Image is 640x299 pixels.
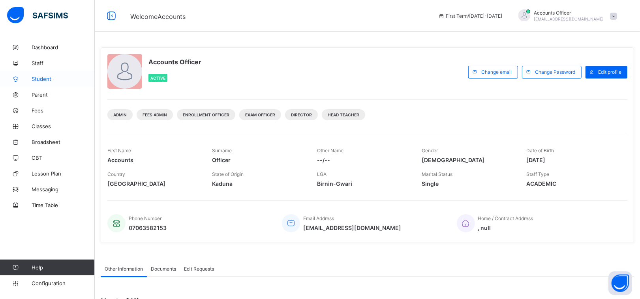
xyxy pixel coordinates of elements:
[107,148,131,153] span: First Name
[105,266,143,272] span: Other Information
[438,13,503,19] span: session/term information
[107,157,200,163] span: Accounts
[32,44,95,50] span: Dashboard
[32,123,95,129] span: Classes
[317,180,410,187] span: Birnin-Gwari
[32,170,95,177] span: Lesson Plan
[212,180,305,187] span: Kaduna
[107,180,200,187] span: [GEOGRAPHIC_DATA]
[422,157,514,163] span: [DEMOGRAPHIC_DATA]
[422,171,452,177] span: Marital Status
[129,215,161,221] span: Phone Number
[303,215,334,221] span: Email Address
[481,69,512,75] span: Change email
[291,112,312,117] span: Director
[212,148,232,153] span: Surname
[478,215,533,221] span: Home / Contract Address
[107,171,125,177] span: Country
[303,224,401,231] span: [EMAIL_ADDRESS][DOMAIN_NAME]
[317,171,327,177] span: LGA
[527,180,619,187] span: ACADEMIC
[32,92,95,98] span: Parent
[183,112,229,117] span: Enrollment Officer
[245,112,275,117] span: Exam Officer
[527,157,619,163] span: [DATE]
[317,157,410,163] span: --/--
[32,280,94,286] span: Configuration
[130,13,186,21] span: Welcome Accounts
[510,9,621,22] div: AccountsOfficer
[184,266,214,272] span: Edit Requests
[535,69,575,75] span: Change Password
[608,271,632,295] button: Open asap
[32,202,95,208] span: Time Table
[422,180,514,187] span: Single
[32,186,95,192] span: Messaging
[317,148,343,153] span: Other Name
[534,10,604,16] span: Accounts Officer
[328,112,359,117] span: Head Teacher
[151,266,176,272] span: Documents
[212,157,305,163] span: Officer
[143,112,167,117] span: Fees Admin
[32,139,95,145] span: Broadsheet
[129,224,167,231] span: 07063582153
[7,7,68,24] img: safsims
[212,171,244,177] span: State of Origin
[32,60,95,66] span: Staff
[422,148,438,153] span: Gender
[148,58,201,66] span: Accounts Officer
[32,264,94,271] span: Help
[32,155,95,161] span: CBT
[478,224,533,231] span: , null
[113,112,127,117] span: Admin
[527,171,550,177] span: Staff Type
[32,76,95,82] span: Student
[534,17,604,21] span: [EMAIL_ADDRESS][DOMAIN_NAME]
[527,148,554,153] span: Date of Birth
[32,107,95,114] span: Fees
[598,69,621,75] span: Edit profile
[150,76,165,80] span: Active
